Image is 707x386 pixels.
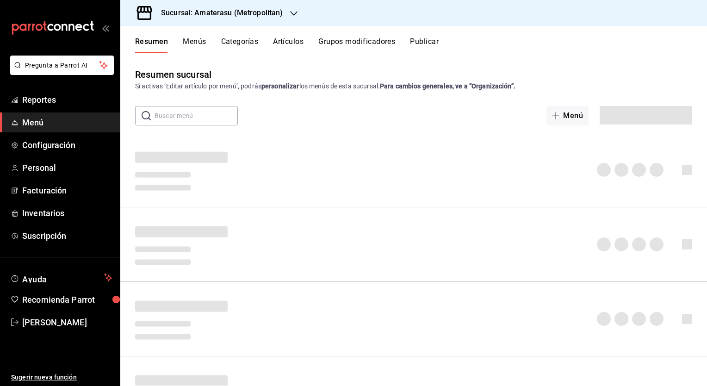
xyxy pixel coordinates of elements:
span: Facturación [22,184,112,197]
strong: personalizar [261,82,299,90]
span: Reportes [22,93,112,106]
input: Buscar menú [155,106,238,125]
button: Grupos modificadores [318,37,395,53]
h3: Sucursal: Amaterasu (Metropolitan) [154,7,283,19]
span: Ayuda [22,272,100,283]
span: [PERSON_NAME] [22,316,112,329]
span: Recomienda Parrot [22,293,112,306]
span: Configuración [22,139,112,151]
button: Categorías [221,37,259,53]
span: Pregunta a Parrot AI [25,61,99,70]
div: navigation tabs [135,37,707,53]
button: Publicar [410,37,439,53]
button: Menú [546,106,589,125]
a: Pregunta a Parrot AI [6,67,114,77]
button: Pregunta a Parrot AI [10,56,114,75]
strong: Para cambios generales, ve a “Organización”. [380,82,515,90]
div: Resumen sucursal [135,68,211,81]
span: Menú [22,116,112,129]
button: Artículos [273,37,304,53]
div: Si activas ‘Editar artículo por menú’, podrás los menús de esta sucursal. [135,81,692,91]
button: open_drawer_menu [102,24,109,31]
button: Resumen [135,37,168,53]
span: Suscripción [22,230,112,242]
span: Inventarios [22,207,112,219]
button: Menús [183,37,206,53]
span: Sugerir nueva función [11,373,112,382]
span: Personal [22,162,112,174]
